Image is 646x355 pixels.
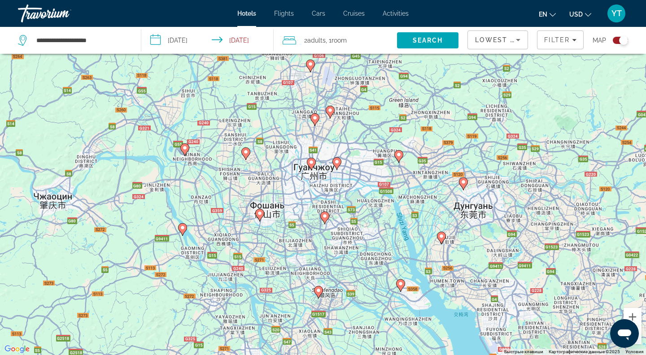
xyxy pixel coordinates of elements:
mat-select: Sort by [475,35,520,45]
button: Change language [539,8,556,21]
span: Search [413,37,443,44]
span: en [539,11,547,18]
span: 2 [304,34,326,47]
span: USD [569,11,583,18]
button: Toggle map [606,36,628,44]
a: Открыть эту область в Google Картах (в новом окне) [2,343,32,355]
button: Увеличить [624,308,642,326]
span: Adults [307,37,326,44]
a: Cars [312,10,325,17]
button: Select check in and out date [141,27,274,54]
button: Travelers: 2 adults, 0 children [274,27,397,54]
button: Быстрые клавиши [504,349,543,355]
span: YT [611,9,622,18]
span: Room [332,37,347,44]
a: Activities [383,10,409,17]
span: Filter [544,36,570,43]
a: Условия (ссылка откроется в новой вкладке) [625,349,643,354]
iframe: Кнопка запуска окна обмена сообщениями [610,319,639,348]
button: Search [397,32,458,48]
span: Map [593,34,606,47]
a: Hotels [237,10,256,17]
img: Google [2,343,32,355]
span: Lowest Price [475,36,533,43]
button: User Menu [605,4,628,23]
input: Search hotel destination [35,34,127,47]
span: Картографические данные ©2025 [549,349,620,354]
a: Travorium [18,2,108,25]
a: Flights [274,10,294,17]
button: Change currency [569,8,591,21]
a: Cruises [343,10,365,17]
span: , 1 [326,34,347,47]
button: Filters [537,30,584,49]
